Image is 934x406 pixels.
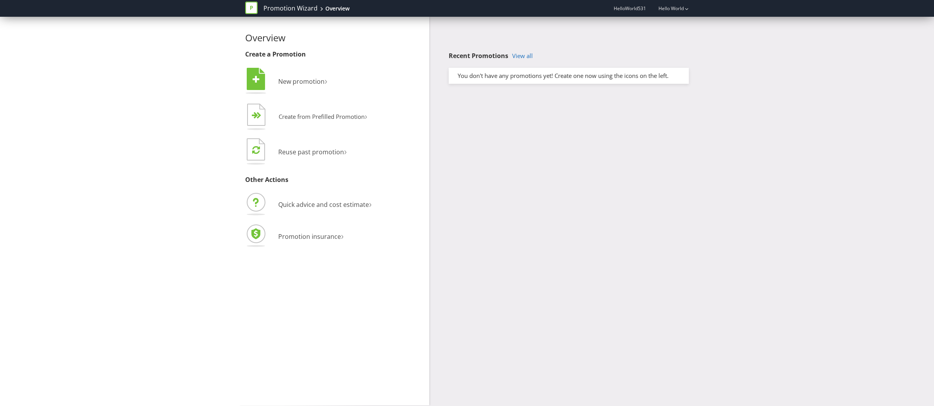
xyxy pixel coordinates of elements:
[325,74,327,87] span: ›
[245,102,368,133] button: Create from Prefilled Promotion›
[278,232,341,241] span: Promotion insurance
[344,145,347,157] span: ›
[253,75,260,84] tspan: 
[651,5,684,12] a: Hello World
[278,200,369,209] span: Quick advice and cost estimate
[279,113,365,120] span: Create from Prefilled Promotion
[325,5,349,12] div: Overview
[369,197,372,210] span: ›
[341,229,344,242] span: ›
[245,177,423,184] h3: Other Actions
[452,72,686,80] div: You don't have any promotions yet! Create one now using the icons on the left.
[449,51,508,60] span: Recent Promotions
[252,145,260,154] tspan: 
[512,53,533,59] a: View all
[245,33,423,43] h2: Overview
[245,200,372,209] a: Quick advice and cost estimate›
[263,4,318,13] a: Promotion Wizard
[278,148,344,156] span: Reuse past promotion
[245,51,423,58] h3: Create a Promotion
[278,77,325,86] span: New promotion
[245,232,344,241] a: Promotion insurance›
[365,110,367,122] span: ›
[614,5,646,12] span: HelloWorld531
[256,112,262,119] tspan: 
